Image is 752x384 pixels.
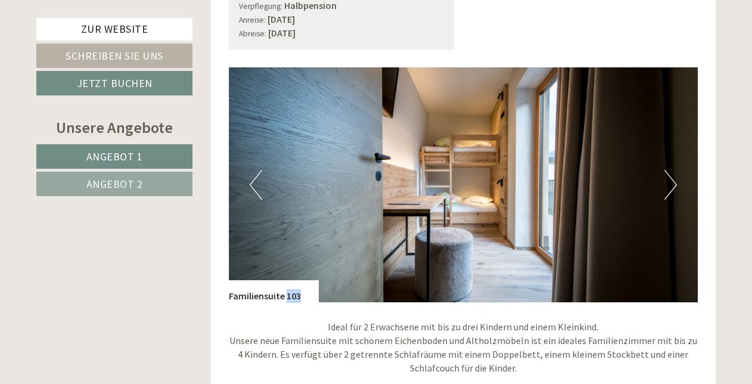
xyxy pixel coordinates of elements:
[9,32,189,69] div: Guten Tag, wie können wir Ihnen helfen?
[18,35,184,44] div: Inso Sonnenheim
[36,71,192,95] a: Jetzt buchen
[86,150,143,163] span: Angebot 1
[239,1,282,11] small: Verpflegung:
[36,44,192,68] a: Schreiben Sie uns
[229,67,698,302] img: image
[268,13,295,25] b: [DATE]
[229,280,319,303] div: Familiensuite 103
[36,116,192,138] div: Unsere Angebote
[239,29,266,39] small: Abreise:
[250,170,262,200] button: Previous
[204,9,266,29] div: Mittwoch
[36,18,192,41] a: Zur Website
[393,311,470,335] button: Senden
[86,177,143,191] span: Angebot 2
[268,27,296,39] b: [DATE]
[664,170,677,200] button: Next
[18,58,184,66] small: 22:32
[239,15,266,25] small: Anreise:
